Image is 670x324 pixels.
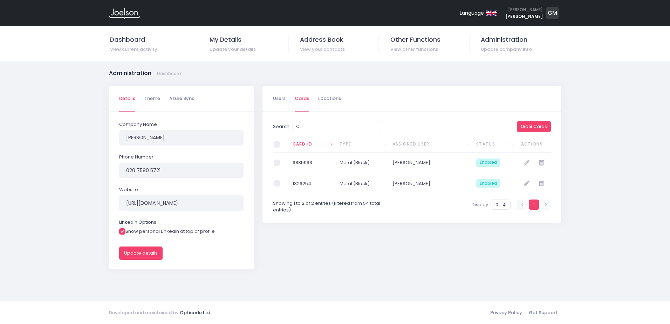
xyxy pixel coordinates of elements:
[200,35,289,53] a: My Details Update your details
[119,154,153,161] label: Phone Number
[472,35,560,53] a: Administration Update company info
[381,35,470,53] a: Other Functions View other functions
[517,121,551,133] button: Order Cards
[110,35,198,44] span: Dashboard
[273,196,384,214] div: Showing 1 to 2 of 2 entries (filtered from 54 total entries)
[517,137,551,153] th: Actions
[476,179,500,188] span: Enabled
[388,173,472,194] td: [PERSON_NAME]
[460,9,484,17] span: Language
[288,137,335,153] th: Card ID: activate to sort column ascending
[291,35,379,53] a: Address Book View your contacts
[472,200,511,210] label: Display
[119,86,135,112] a: Details
[119,219,156,226] label: LinkedIn Options
[210,35,288,44] span: My Details
[521,123,547,129] span: Order Cards
[526,306,561,319] a: Get Support
[110,46,198,53] span: View current activity
[119,186,138,193] label: Website
[144,86,160,112] a: Theme
[476,158,500,167] span: Enabled
[295,86,309,112] a: Cards
[529,200,539,210] a: 1
[119,121,157,128] label: Company Name
[481,35,560,44] span: Administration
[390,46,469,53] span: View other functions
[491,200,511,210] select: Display
[300,35,378,44] span: Address Book
[110,35,198,53] a: Dashboard View current activity
[335,173,388,194] td: Metal (Black)
[273,86,286,112] a: Users
[472,137,517,153] th: Status: activate to sort column ascending
[273,121,382,133] label: Search:
[180,309,210,316] a: Opticode Ltd
[273,137,288,153] th: #
[109,309,179,316] span: Developed and maintained by
[481,46,560,53] span: Update company info
[288,153,335,174] td: 6885993
[288,173,335,194] td: 1326254
[505,13,543,20] span: [PERSON_NAME]
[486,11,497,16] img: en.svg
[505,7,543,13] span: [PERSON_NAME]
[119,247,163,260] button: Update details
[335,137,388,153] th: Type: activate to sort column ascending
[390,35,469,44] span: Other Functions
[210,46,288,53] span: Update your details
[109,8,140,19] img: Logo
[157,70,181,77] a: Dashboard
[318,86,341,112] a: Locations
[300,46,378,53] span: View your contacts
[293,121,382,133] input: Search:
[388,153,472,174] td: [PERSON_NAME]
[335,153,388,174] td: Metal (Black)
[109,70,151,77] h5: Administration
[490,306,526,319] a: Privacy Policy
[119,228,244,235] label: Show personal LinkedIn at top of profile
[388,137,472,153] th: Assigned User: activate to sort column ascending
[169,86,194,112] a: Azure Sync
[546,7,559,19] span: GM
